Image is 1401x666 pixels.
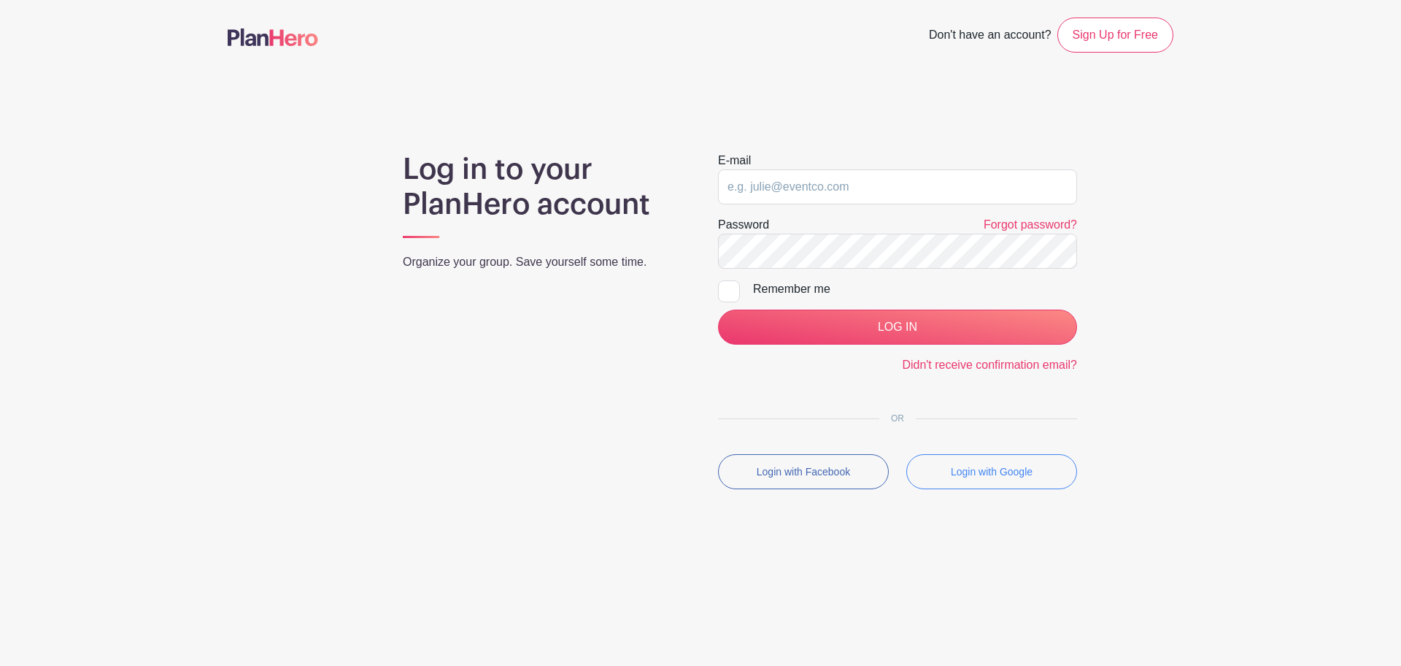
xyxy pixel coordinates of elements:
p: Organize your group. Save yourself some time. [403,253,683,271]
div: Remember me [753,280,1077,298]
button: Login with Google [906,454,1077,489]
a: Didn't receive confirmation email? [902,359,1077,371]
input: e.g. julie@eventco.com [718,169,1077,204]
label: Password [718,216,769,234]
h1: Log in to your PlanHero account [403,152,683,222]
button: Login with Facebook [718,454,889,489]
span: Don't have an account? [929,20,1051,53]
a: Forgot password? [984,218,1077,231]
span: OR [879,413,916,424]
small: Login with Google [951,466,1033,478]
img: logo-507f7623f17ff9eddc593b1ce0a138ce2505c220e1c5a4e2b4648c50719b7d32.svg [228,28,318,46]
a: Sign Up for Free [1057,18,1173,53]
label: E-mail [718,152,751,169]
small: Login with Facebook [757,466,850,478]
input: LOG IN [718,310,1077,345]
